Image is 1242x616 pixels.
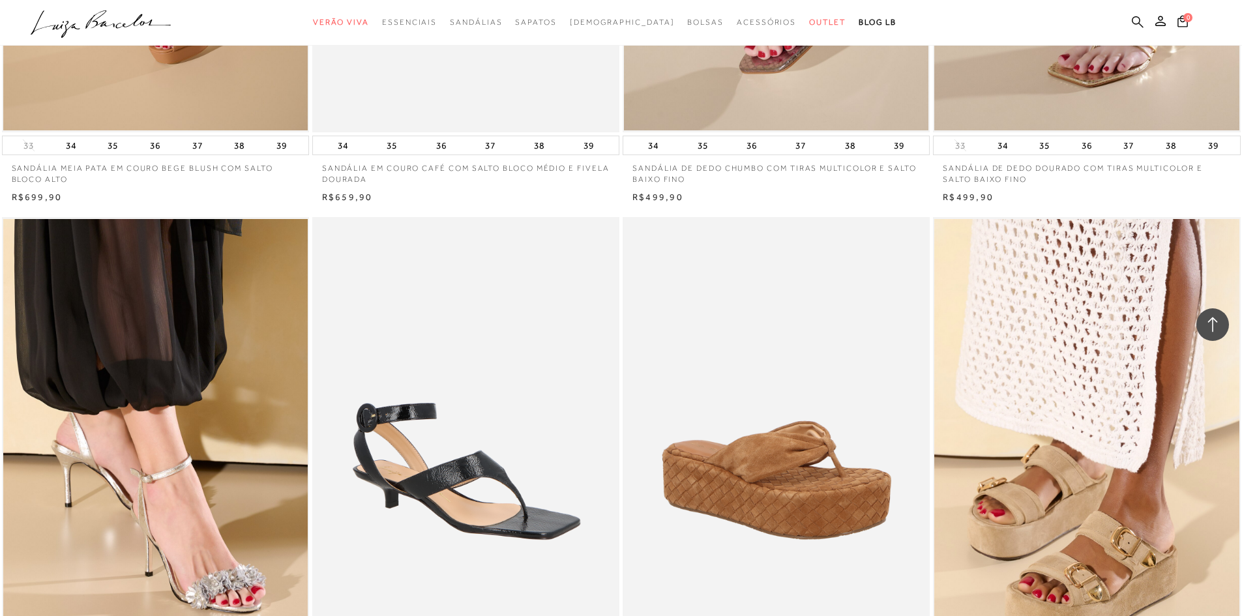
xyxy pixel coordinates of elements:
[943,192,994,202] span: R$499,90
[20,139,38,152] button: 33
[1174,14,1192,32] button: 0
[530,136,548,154] button: 38
[743,136,761,154] button: 36
[382,18,437,27] span: Essenciais
[841,136,859,154] button: 38
[146,136,164,154] button: 36
[933,155,1240,185] a: SANDÁLIA DE DEDO DOURADO COM TIRAS MULTICOLOR E SALTO BAIXO FINO
[687,10,724,35] a: categoryNavScreenReaderText
[432,136,451,154] button: 36
[623,155,930,185] a: SANDÁLIA DE DEDO CHUMBO COM TIRAS MULTICOLOR E SALTO BAIXO FINO
[809,18,846,27] span: Outlet
[644,136,662,154] button: 34
[515,18,556,27] span: Sapatos
[632,192,683,202] span: R$499,90
[62,136,80,154] button: 34
[737,10,796,35] a: categoryNavScreenReaderText
[273,136,291,154] button: 39
[1035,136,1054,154] button: 35
[694,136,712,154] button: 35
[951,139,969,152] button: 33
[382,10,437,35] a: categoryNavScreenReaderText
[570,18,675,27] span: [DEMOGRAPHIC_DATA]
[859,18,896,27] span: BLOG LB
[1183,13,1192,22] span: 0
[1078,136,1096,154] button: 36
[1119,136,1138,154] button: 37
[580,136,598,154] button: 39
[312,155,619,185] a: SANDÁLIA EM COURO CAFÉ COM SALTO BLOCO MÉDIO E FIVELA DOURADA
[570,10,675,35] a: noSubCategoriesText
[104,136,122,154] button: 35
[230,136,248,154] button: 38
[791,136,810,154] button: 37
[687,18,724,27] span: Bolsas
[334,136,352,154] button: 34
[1162,136,1180,154] button: 38
[481,136,499,154] button: 37
[809,10,846,35] a: categoryNavScreenReaderText
[313,10,369,35] a: categoryNavScreenReaderText
[188,136,207,154] button: 37
[890,136,908,154] button: 39
[994,136,1012,154] button: 34
[450,18,502,27] span: Sandálias
[859,10,896,35] a: BLOG LB
[737,18,796,27] span: Acessórios
[322,192,373,202] span: R$659,90
[1204,136,1222,154] button: 39
[515,10,556,35] a: categoryNavScreenReaderText
[383,136,401,154] button: 35
[313,18,369,27] span: Verão Viva
[2,155,309,185] a: SANDÁLIA MEIA PATA EM COURO BEGE BLUSH COM SALTO BLOCO ALTO
[450,10,502,35] a: categoryNavScreenReaderText
[12,192,63,202] span: R$699,90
